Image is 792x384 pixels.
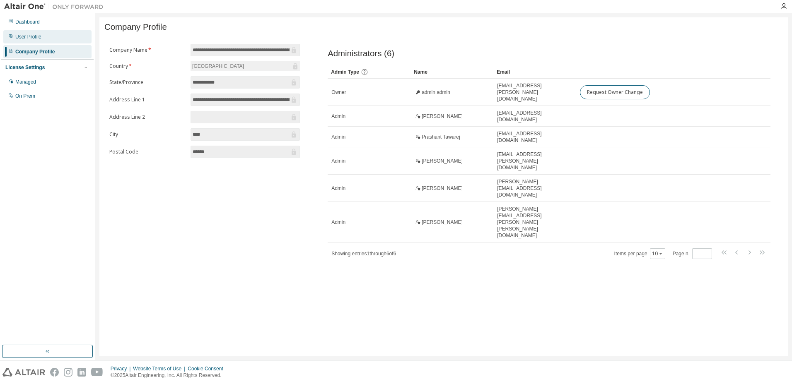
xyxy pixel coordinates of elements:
[109,47,186,53] label: Company Name
[497,178,572,198] span: [PERSON_NAME][EMAIL_ADDRESS][DOMAIN_NAME]
[422,185,463,192] span: [PERSON_NAME]
[15,48,55,55] div: Company Profile
[77,368,86,377] img: linkedin.svg
[331,185,345,192] span: Admin
[111,365,133,372] div: Privacy
[109,131,186,138] label: City
[422,219,463,226] span: [PERSON_NAME]
[331,134,345,140] span: Admin
[422,113,463,120] span: [PERSON_NAME]
[91,368,103,377] img: youtube.svg
[109,63,186,70] label: Country
[109,114,186,120] label: Address Line 2
[109,79,186,86] label: State/Province
[422,134,460,140] span: Prashant Tawarej
[331,219,345,226] span: Admin
[580,85,650,99] button: Request Owner Change
[15,34,41,40] div: User Profile
[497,82,572,102] span: [EMAIL_ADDRESS][PERSON_NAME][DOMAIN_NAME]
[111,372,228,379] p: © 2025 Altair Engineering, Inc. All Rights Reserved.
[331,158,345,164] span: Admin
[497,206,572,239] span: [PERSON_NAME][EMAIL_ADDRESS][PERSON_NAME][PERSON_NAME][DOMAIN_NAME]
[15,93,35,99] div: On Prem
[331,69,359,75] span: Admin Type
[64,368,72,377] img: instagram.svg
[109,96,186,103] label: Address Line 1
[50,368,59,377] img: facebook.svg
[15,19,40,25] div: Dashboard
[2,368,45,377] img: altair_logo.svg
[331,251,396,257] span: Showing entries 1 through 6 of 6
[331,113,345,120] span: Admin
[331,89,346,96] span: Owner
[422,89,450,96] span: admin admin
[652,250,663,257] button: 10
[422,158,463,164] span: [PERSON_NAME]
[109,149,186,155] label: Postal Code
[4,2,108,11] img: Altair One
[414,65,490,79] div: Name
[188,365,228,372] div: Cookie Consent
[497,130,572,144] span: [EMAIL_ADDRESS][DOMAIN_NAME]
[5,64,45,71] div: License Settings
[104,22,167,32] span: Company Profile
[673,248,712,259] span: Page n.
[133,365,188,372] div: Website Terms of Use
[15,79,36,85] div: Managed
[191,62,245,71] div: [GEOGRAPHIC_DATA]
[497,110,572,123] span: [EMAIL_ADDRESS][DOMAIN_NAME]
[497,151,572,171] span: [EMAIL_ADDRESS][PERSON_NAME][DOMAIN_NAME]
[191,61,300,71] div: [GEOGRAPHIC_DATA]
[497,65,573,79] div: Email
[614,248,665,259] span: Items per page
[328,49,394,58] span: Administrators (6)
